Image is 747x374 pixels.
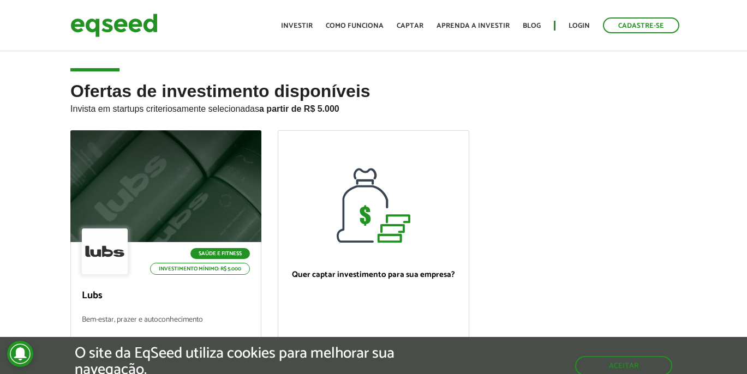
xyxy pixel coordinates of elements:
p: Invista em startups criteriosamente selecionadas [70,101,677,114]
h2: Ofertas de investimento disponíveis [70,82,677,130]
a: Investir [281,22,313,29]
a: Blog [523,22,541,29]
p: Quer captar investimento para sua empresa? [289,270,457,280]
p: Investimento mínimo: R$ 5.000 [150,263,250,275]
a: Como funciona [326,22,384,29]
img: EqSeed [70,11,158,40]
a: Captar [397,22,423,29]
a: Cadastre-se [603,17,679,33]
a: Aprenda a investir [437,22,510,29]
p: Bem-estar, prazer e autoconhecimento [82,316,250,339]
p: Saúde e Fitness [190,248,250,259]
a: Login [569,22,590,29]
p: Lubs [82,290,250,302]
strong: a partir de R$ 5.000 [259,104,339,113]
